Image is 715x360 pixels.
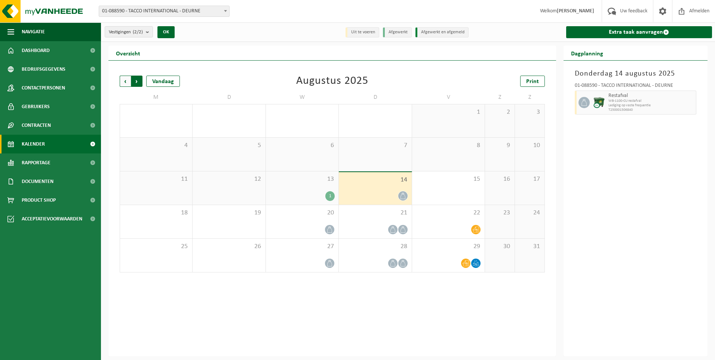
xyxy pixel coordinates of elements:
span: 20 [270,209,335,217]
span: Vorige [120,76,131,87]
span: 21 [343,209,408,217]
span: Contracten [22,116,51,135]
span: 15 [416,175,481,183]
h3: Donderdag 14 augustus 2025 [575,68,697,79]
span: 4 [124,141,188,150]
td: D [193,91,266,104]
span: Print [526,79,539,85]
span: 8 [416,141,481,150]
span: 27 [270,242,335,251]
span: 23 [489,209,511,217]
div: 1 [325,191,335,201]
span: Lediging op vaste frequentie [608,103,694,108]
img: WB-1100-CU [593,97,605,108]
strong: [PERSON_NAME] [557,8,594,14]
span: Contactpersonen [22,79,65,97]
span: 01-088590 - TACCO INTERNATIONAL - DEURNE [99,6,229,16]
span: 12 [196,175,261,183]
span: 9 [489,141,511,150]
h2: Dagplanning [564,46,611,60]
td: V [412,91,485,104]
td: Z [515,91,545,104]
span: 14 [343,176,408,184]
td: W [266,91,339,104]
span: Vestigingen [109,27,143,38]
count: (2/2) [133,30,143,34]
a: Print [520,76,545,87]
span: 13 [270,175,335,183]
span: 25 [124,242,188,251]
div: Vandaag [146,76,180,87]
span: Navigatie [22,22,45,41]
span: Gebruikers [22,97,50,116]
span: WB-1100-CU restafval [608,99,694,103]
span: 28 [343,242,408,251]
span: 7 [343,141,408,150]
td: Z [485,91,515,104]
span: 11 [124,175,188,183]
td: M [120,91,193,104]
span: 5 [196,141,261,150]
div: Augustus 2025 [296,76,368,87]
span: 26 [196,242,261,251]
button: OK [157,26,175,38]
span: Acceptatievoorwaarden [22,210,82,228]
button: Vestigingen(2/2) [105,26,153,37]
span: 18 [124,209,188,217]
span: 6 [270,141,335,150]
span: 17 [519,175,541,183]
span: 1 [416,108,481,116]
span: 29 [416,242,481,251]
span: Dashboard [22,41,50,60]
span: 24 [519,209,541,217]
span: 01-088590 - TACCO INTERNATIONAL - DEURNE [99,6,230,17]
span: 10 [519,141,541,150]
span: 31 [519,242,541,251]
span: 3 [519,108,541,116]
h2: Overzicht [108,46,148,60]
span: Restafval [608,93,694,99]
span: 19 [196,209,261,217]
span: 16 [489,175,511,183]
span: Product Shop [22,191,56,210]
span: T250001506840 [608,108,694,112]
li: Afgewerkt en afgemeld [415,27,469,37]
span: Kalender [22,135,45,153]
a: Extra taak aanvragen [566,26,712,38]
span: 22 [416,209,481,217]
div: 01-088590 - TACCO INTERNATIONAL - DEURNE [575,83,697,91]
td: D [339,91,412,104]
span: Documenten [22,172,53,191]
span: Rapportage [22,153,50,172]
span: 30 [489,242,511,251]
li: Uit te voeren [346,27,379,37]
span: Volgende [131,76,142,87]
li: Afgewerkt [383,27,412,37]
span: 2 [489,108,511,116]
span: Bedrijfsgegevens [22,60,65,79]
